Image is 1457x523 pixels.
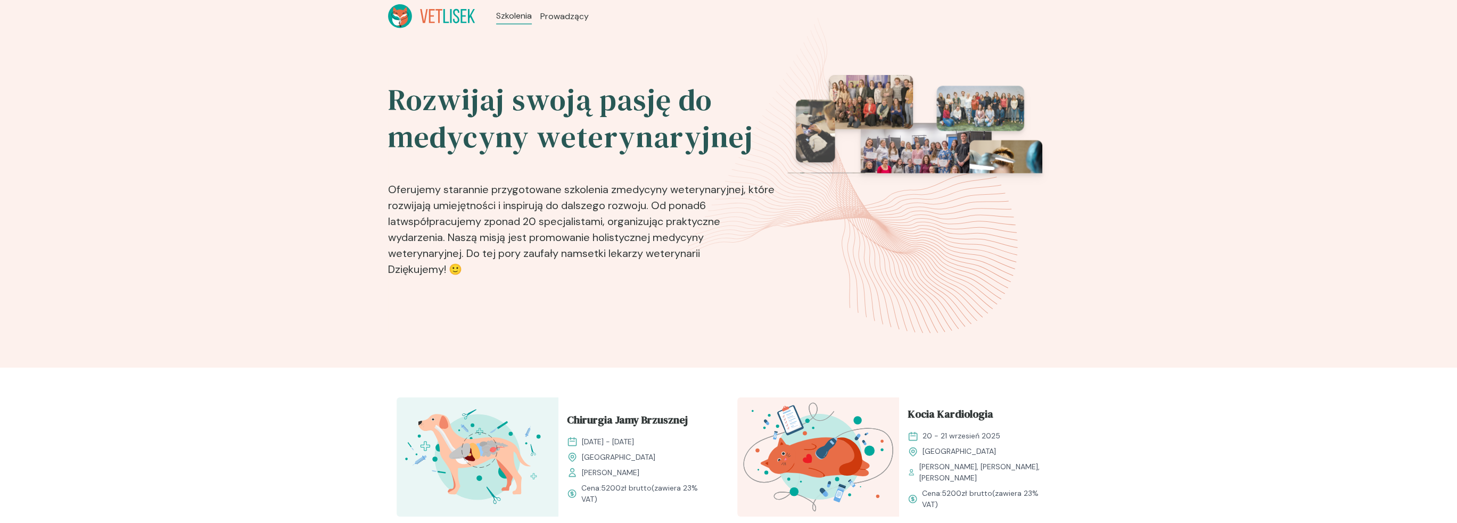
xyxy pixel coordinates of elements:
a: Chirurgia Jamy Brzusznej [567,412,712,432]
span: [GEOGRAPHIC_DATA] [582,452,655,463]
span: Cena: (zawiera 23% VAT) [581,483,712,505]
b: setki lekarzy weterynarii [582,246,700,260]
span: [DATE] - [DATE] [582,436,634,447]
a: Kocia Kardiologia [908,406,1052,426]
span: [PERSON_NAME], [PERSON_NAME], [PERSON_NAME] [919,461,1052,484]
span: 5200 zł brutto [942,488,992,498]
img: aHfXlEMqNJQqH-jZ_KociaKardio_T.svg [737,397,899,517]
span: 20 - 21 wrzesień 2025 [923,430,1000,442]
span: [GEOGRAPHIC_DATA] [923,446,996,457]
span: Kocia Kardiologia [908,406,993,426]
span: [PERSON_NAME] [582,467,639,478]
img: aHfRokMqNJQqH-fc_ChiruJB_T.svg [397,397,558,517]
b: ponad 20 specjalistami [489,214,603,228]
span: 5200 zł brutto [601,483,652,493]
span: Cena: (zawiera 23% VAT) [922,488,1052,510]
a: Szkolenia [496,10,532,22]
a: Prowadzący [540,10,589,23]
p: Oferujemy starannie przygotowane szkolenia z , które rozwijają umiejętności i inspirują do dalsze... [388,164,777,281]
b: medycyny weterynaryjnej [616,182,744,196]
img: eventsPhotosRoll2.png [784,75,1042,286]
span: Chirurgia Jamy Brzusznej [567,412,688,432]
h2: Rozwijaj swoją pasję do medycyny weterynaryjnej [388,81,777,156]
